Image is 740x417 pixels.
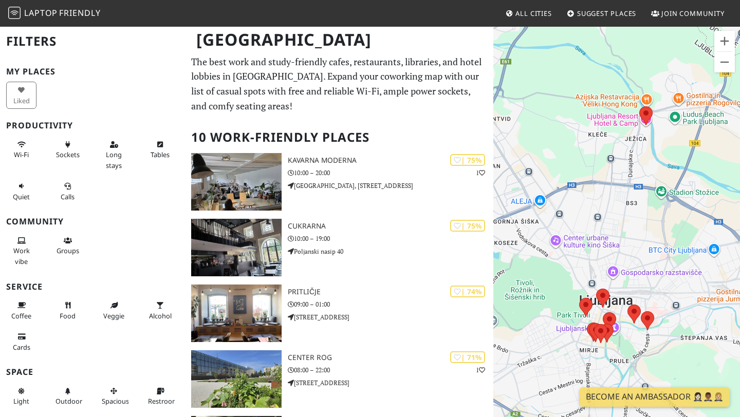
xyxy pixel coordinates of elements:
[99,383,129,410] button: Spacious
[99,136,129,174] button: Long stays
[476,168,485,178] p: 1
[191,122,487,153] h2: 10 Work-Friendly Places
[185,350,493,408] a: Center Rog | 71% 1 Center Rog 08:00 – 22:00 [STREET_ADDRESS]
[188,26,491,54] h1: [GEOGRAPHIC_DATA]
[288,234,493,243] p: 10:00 – 19:00
[145,297,175,324] button: Alcohol
[6,232,36,270] button: Work vibe
[714,31,735,51] button: Suurenna
[52,136,83,163] button: Sockets
[191,54,487,113] p: The best work and study-friendly cafes, restaurants, libraries, and hotel lobbies in [GEOGRAPHIC_...
[288,247,493,256] p: Poljanski nasip 40
[580,387,730,407] a: Become an Ambassador 🤵🏻‍♀️🤵🏾‍♂️🤵🏼‍♀️
[6,217,179,226] h3: Community
[714,52,735,72] button: Pienennä
[191,285,282,342] img: Pritličje
[288,365,493,375] p: 08:00 – 22:00
[6,121,179,130] h3: Productivity
[6,383,36,410] button: Light
[13,343,30,352] span: Credit cards
[6,282,179,292] h3: Service
[52,297,83,324] button: Food
[476,365,485,375] p: 1
[6,136,36,163] button: Wi-Fi
[288,156,493,165] h3: Kavarna Moderna
[24,7,58,18] span: Laptop
[6,367,179,377] h3: Space
[288,353,493,362] h3: Center Rog
[450,220,485,232] div: | 75%
[288,312,493,322] p: [STREET_ADDRESS]
[102,396,129,406] span: Spacious
[52,178,83,205] button: Calls
[185,285,493,342] a: Pritličje | 74% Pritličje 09:00 – 01:00 [STREET_ADDRESS]
[55,396,82,406] span: Outdoor area
[8,5,101,23] a: LaptopFriendly LaptopFriendly
[6,297,36,324] button: Coffee
[450,286,485,297] div: | 74%
[60,311,76,320] span: Food
[185,153,493,211] a: Kavarna Moderna | 75% 1 Kavarna Moderna 10:00 – 20:00 [GEOGRAPHIC_DATA], [STREET_ADDRESS]
[149,311,172,320] span: Alcohol
[151,150,170,159] span: Work-friendly tables
[563,4,641,23] a: Suggest Places
[59,7,100,18] span: Friendly
[103,311,124,320] span: Veggie
[57,246,79,255] span: Group tables
[288,378,493,388] p: [STREET_ADDRESS]
[6,328,36,355] button: Cards
[52,383,83,410] button: Outdoor
[99,297,129,324] button: Veggie
[515,9,552,18] span: All Cities
[8,7,21,19] img: LaptopFriendly
[501,4,556,23] a: All Cities
[288,222,493,231] h3: Cukrarna
[288,299,493,309] p: 09:00 – 01:00
[191,219,282,276] img: Cukrarna
[14,150,29,159] span: Stable Wi-Fi
[13,246,30,266] span: People working
[13,192,30,201] span: Quiet
[450,154,485,166] div: | 75%
[13,396,29,406] span: Natural light
[52,232,83,259] button: Groups
[288,288,493,296] h3: Pritličje
[6,178,36,205] button: Quiet
[11,311,31,320] span: Coffee
[145,136,175,163] button: Tables
[288,181,493,191] p: [GEOGRAPHIC_DATA], [STREET_ADDRESS]
[145,383,175,410] button: Restroom
[61,192,75,201] span: Video/audio calls
[6,26,179,57] h2: Filters
[661,9,725,18] span: Join Community
[148,396,178,406] span: Restroom
[6,67,179,77] h3: My Places
[450,351,485,363] div: | 71%
[288,168,493,178] p: 10:00 – 20:00
[191,153,282,211] img: Kavarna Moderna
[647,4,729,23] a: Join Community
[106,150,122,169] span: Long stays
[56,150,80,159] span: Power sockets
[191,350,282,408] img: Center Rog
[185,219,493,276] a: Cukrarna | 75% Cukrarna 10:00 – 19:00 Poljanski nasip 40
[577,9,637,18] span: Suggest Places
